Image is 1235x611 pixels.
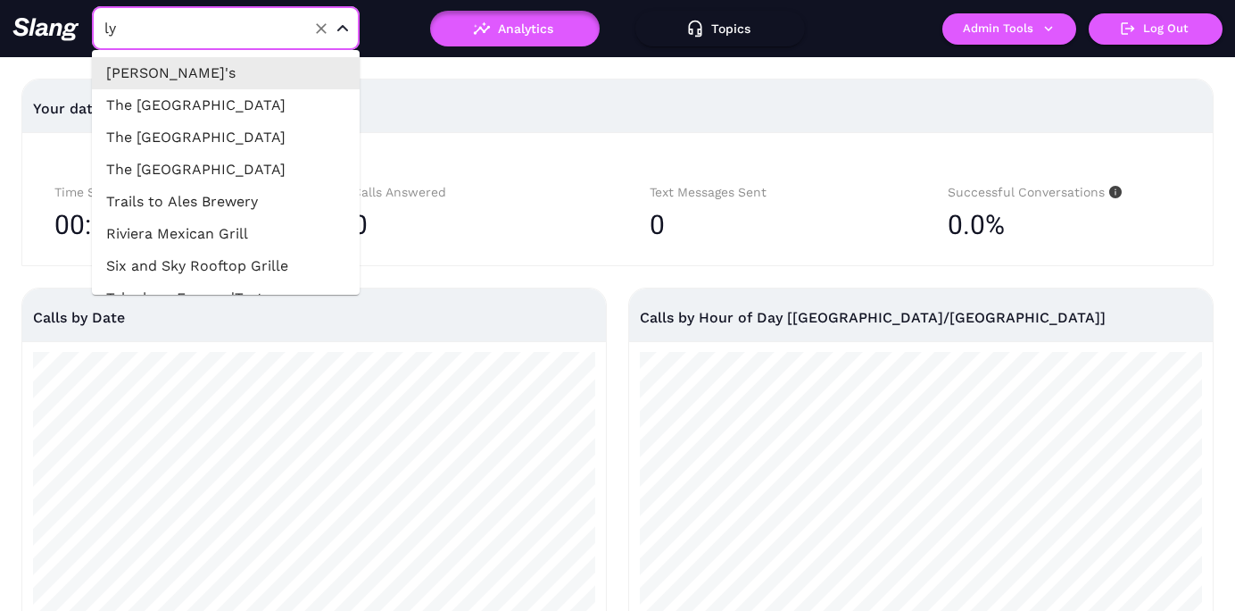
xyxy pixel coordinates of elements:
[92,154,360,186] li: The [GEOGRAPHIC_DATA]
[54,203,158,247] span: 00:00:00
[332,18,353,39] button: Close
[92,57,360,89] li: [PERSON_NAME]'s
[948,203,1005,247] span: 0.0%
[309,16,334,41] button: Clear
[54,185,141,199] span: Time Saved
[33,289,595,347] div: Calls by Date
[1105,186,1122,198] span: info-circle
[948,185,1122,199] span: Successful Conversations
[92,89,360,121] li: The [GEOGRAPHIC_DATA]
[352,182,586,203] div: Calls Answered
[430,11,600,46] button: Analytics
[352,209,368,240] span: 0
[430,21,600,34] a: Analytics
[33,88,1202,130] div: Your data for the past
[92,282,360,314] li: TelephonyForwardTest
[92,250,360,282] li: Six and Sky Rooftop Grille
[635,11,805,46] button: Topics
[12,17,79,41] img: 623511267c55cb56e2f2a487_logo2.png
[942,13,1076,45] button: Admin Tools
[92,218,360,250] li: Riviera Mexican Grill
[640,289,1202,347] div: Calls by Hour of Day [[GEOGRAPHIC_DATA]/[GEOGRAPHIC_DATA]]
[1089,13,1223,45] button: Log Out
[650,209,665,240] span: 0
[92,186,360,218] li: Trails to Ales Brewery
[650,182,883,203] div: Text Messages Sent
[92,121,360,154] li: The [GEOGRAPHIC_DATA]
